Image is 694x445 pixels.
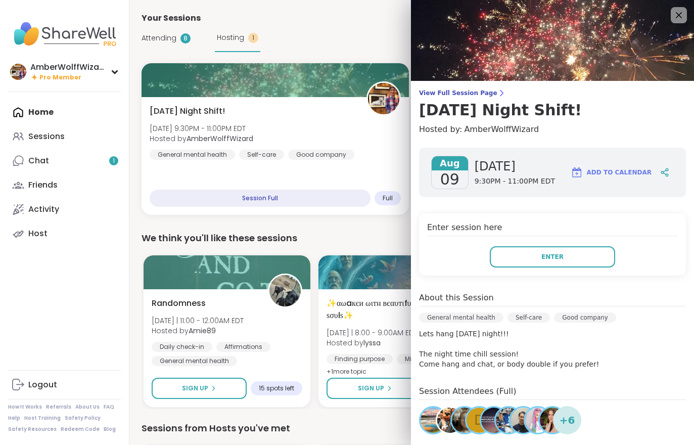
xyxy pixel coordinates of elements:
[464,123,539,136] span: AmberWolffWizard
[567,160,656,185] button: Add to Calendar
[8,149,121,173] a: Chat1
[8,415,20,422] a: Help
[65,415,101,422] a: Safety Policy
[327,297,432,322] span: ✨αωaкєи ωιтн вєαυтιfυℓ ѕσυℓѕ✨
[259,384,294,392] span: 15 spots left
[419,89,686,97] span: View Full Session Page
[28,379,57,390] div: Logout
[152,297,206,309] span: Randomness
[104,426,116,433] a: Blog
[475,176,555,187] span: 9:30PM - 11:00PM EDT
[150,190,371,207] div: Session Full
[152,316,244,326] span: [DATE] | 11:00 - 12:00AM EDT
[437,408,462,433] img: Winnie182
[419,123,686,136] h4: Hosted by:
[327,328,418,338] span: [DATE] | 8:00 - 9:00AM EDT
[419,292,494,304] h4: About this Session
[187,133,253,144] b: AmberWolffWizard
[383,194,393,202] span: Full
[39,73,81,82] span: Pro Member
[421,408,446,433] img: Brandon84
[180,33,191,43] div: 8
[524,406,552,434] a: CeeJai
[419,406,447,434] a: Brandon84
[28,155,49,166] div: Chat
[419,101,686,119] h3: [DATE] Night Shift!
[8,221,121,246] a: Host
[142,231,682,245] div: We think you'll like these sessions
[248,33,258,43] div: 1
[28,204,59,215] div: Activity
[475,158,555,174] span: [DATE]
[75,404,100,411] a: About Us
[46,404,71,411] a: Referrals
[327,354,393,364] div: Finding purpose
[152,326,244,336] span: Hosted by
[511,408,536,433] img: dav_e
[142,33,176,43] span: Attending
[363,338,381,348] b: lyssa
[427,221,678,236] h4: Enter session here
[541,252,564,261] span: Enter
[440,170,459,189] span: 09
[587,168,652,177] span: Add to Calendar
[538,406,567,434] a: shelleehance
[540,408,565,433] img: shelleehance
[28,180,58,191] div: Friends
[465,406,493,434] a: d
[560,413,575,428] span: + 6
[327,378,424,399] button: Sign Up
[450,406,479,434] a: AliciaMarie
[507,313,550,323] div: Self-care
[142,12,201,24] span: Your Sessions
[8,16,121,52] img: ShareWell Nav Logo
[113,157,115,165] span: 1
[24,415,61,422] a: Host Training
[509,406,537,434] a: dav_e
[239,150,284,160] div: Self-care
[474,411,484,430] span: d
[419,313,503,323] div: General mental health
[8,404,42,411] a: How It Works
[481,408,506,433] img: PhoenixRising83
[8,197,121,221] a: Activity
[61,426,100,433] a: Redeem Code
[10,64,26,80] img: AmberWolffWizard
[490,246,615,268] button: Enter
[152,342,212,352] div: Daily check-in
[150,150,235,160] div: General mental health
[269,275,301,306] img: Amie89
[397,354,450,364] div: Mindfulness
[152,356,237,366] div: General mental health
[216,342,270,352] div: Affirmations
[217,32,244,43] span: Hosting
[28,131,65,142] div: Sessions
[432,156,468,170] span: Aug
[8,373,121,397] a: Logout
[571,166,583,179] img: ShareWell Logomark
[419,385,686,400] h4: Session Attendees (Full)
[150,133,253,144] span: Hosted by
[8,173,121,197] a: Friends
[8,124,121,149] a: Sessions
[554,313,616,323] div: Good company
[104,404,114,411] a: FAQ
[152,378,247,399] button: Sign Up
[419,89,686,119] a: View Full Session Page[DATE] Night Shift!
[288,150,354,160] div: Good company
[496,408,521,433] img: suzandavis55
[480,406,508,434] a: PhoenixRising83
[28,228,48,239] div: Host
[436,406,464,434] a: Winnie182
[494,406,523,434] a: suzandavis55
[452,408,477,433] img: AliciaMarie
[150,105,225,117] span: [DATE] Night Shift!
[182,384,208,393] span: Sign Up
[525,408,550,433] img: CeeJai
[358,384,384,393] span: Sign Up
[30,62,106,73] div: AmberWolffWizard
[327,338,418,348] span: Hosted by
[142,421,682,435] div: Sessions from Hosts you've met
[189,326,216,336] b: Amie89
[8,426,57,433] a: Safety Resources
